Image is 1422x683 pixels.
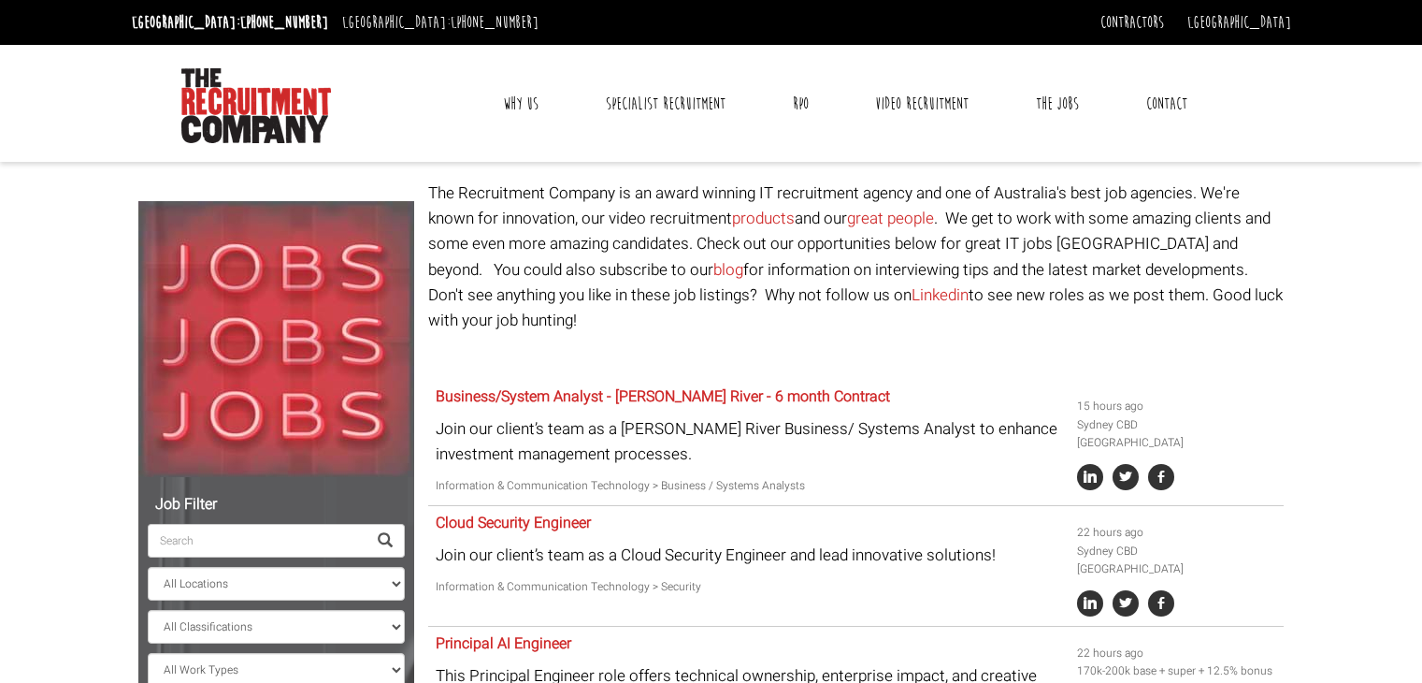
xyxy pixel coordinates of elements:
p: The Recruitment Company is an award winning IT recruitment agency and one of Australia's best job... [428,181,1284,333]
a: [PHONE_NUMBER] [451,12,539,33]
a: Specialist Recruitment [592,80,740,127]
a: blog [713,258,743,282]
a: Linkedin [912,283,969,307]
img: Jobs, Jobs, Jobs [138,201,414,477]
li: [GEOGRAPHIC_DATA]: [127,7,333,37]
img: The Recruitment Company [181,68,331,143]
a: RPO [779,80,823,127]
li: 15 hours ago [1077,398,1277,415]
a: Contractors [1100,12,1164,33]
a: [GEOGRAPHIC_DATA] [1187,12,1291,33]
h5: Job Filter [148,497,405,514]
a: [PHONE_NUMBER] [240,12,328,33]
a: Contact [1132,80,1201,127]
input: Search [148,524,366,558]
a: The Jobs [1022,80,1093,127]
a: great people [847,207,934,230]
a: Video Recruitment [861,80,983,127]
li: [GEOGRAPHIC_DATA]: [338,7,543,37]
a: Why Us [489,80,553,127]
a: products [732,207,795,230]
a: Business/System Analyst - [PERSON_NAME] River - 6 month Contract [436,385,890,408]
